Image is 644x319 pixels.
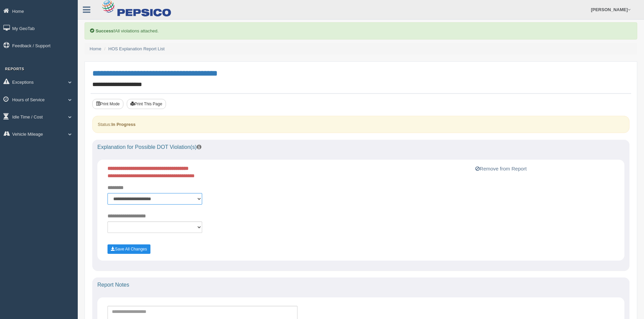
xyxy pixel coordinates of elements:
[127,99,166,109] button: Print This Page
[92,140,629,155] div: Explanation for Possible DOT Violation(s)
[111,122,136,127] strong: In Progress
[90,46,101,51] a: Home
[92,277,629,292] div: Report Notes
[473,165,529,173] button: Remove from Report
[85,22,637,39] div: All violations attached.
[108,244,150,254] button: Save
[92,116,629,133] div: Status:
[92,99,123,109] button: Print Mode
[96,28,115,33] b: Success!
[109,46,165,51] a: HOS Explanation Report List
